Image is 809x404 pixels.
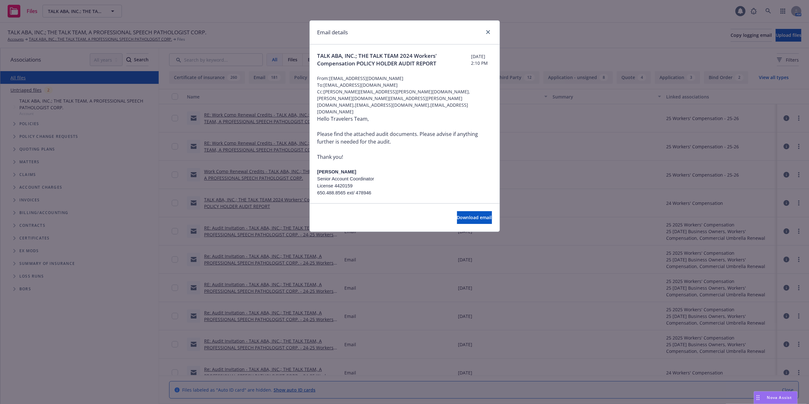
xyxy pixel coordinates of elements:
span: [DATE] 2:10 PM [471,53,492,66]
p: Senior Account Coordinator [317,175,492,182]
span: TALK ABA, INC.; THE TALK TEAM 2024 Workers' Compensation POLICY HOLDER AUDIT REPORT [317,52,471,67]
h1: Email details [317,28,348,37]
span: Nova Assist [767,395,792,400]
span: Cc: [PERSON_NAME][EMAIL_ADDRESS][PERSON_NAME][DOMAIN_NAME],[PERSON_NAME][DOMAIN_NAME][EMAIL_ADDRE... [317,88,492,115]
button: Nova Assist [754,391,798,404]
span: Download email [457,214,492,220]
button: Download email [457,211,492,224]
a: close [484,28,492,36]
span: From: [EMAIL_ADDRESS][DOMAIN_NAME] [317,75,492,82]
span: To: [EMAIL_ADDRESS][DOMAIN_NAME] [317,82,492,88]
p: 650.488.8565 ext/ 478946 [317,189,492,196]
div: Drag to move [754,392,762,404]
p: License 4420159 [317,182,492,189]
p: [PERSON_NAME] [317,168,492,175]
